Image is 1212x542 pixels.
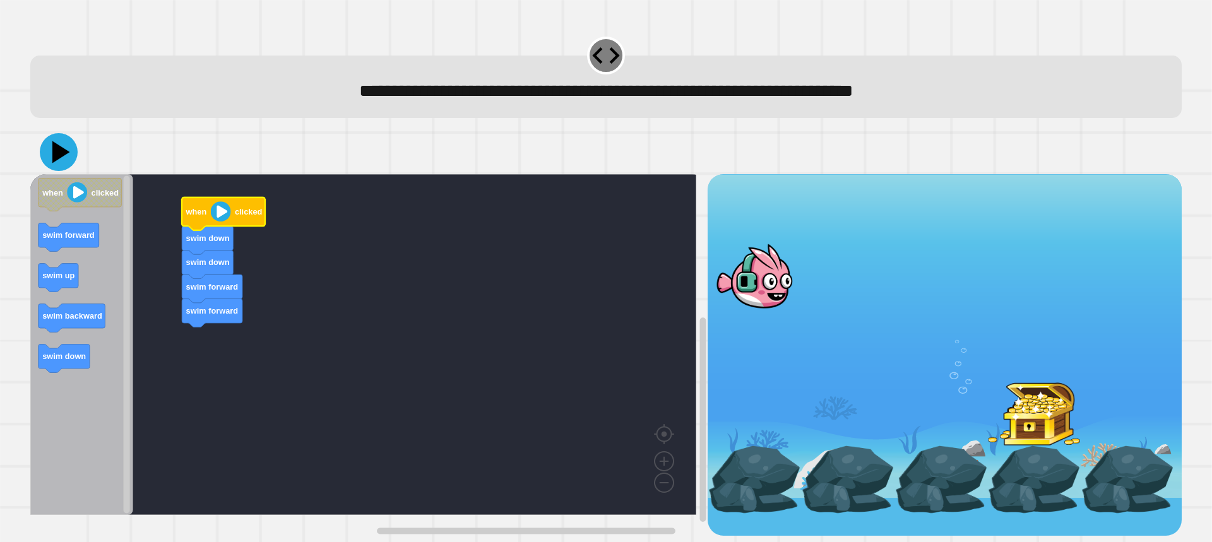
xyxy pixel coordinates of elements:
text: clicked [92,188,119,197]
text: when [42,188,63,197]
text: swim down [186,233,230,243]
text: swim down [186,258,230,268]
text: clicked [235,207,262,216]
text: swim forward [186,307,239,316]
text: swim forward [42,231,95,240]
text: swim backward [42,312,102,321]
text: when [186,207,207,216]
div: Blockly Workspace [30,174,708,536]
text: swim up [42,271,74,281]
text: swim down [42,352,86,362]
text: swim forward [186,282,239,292]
